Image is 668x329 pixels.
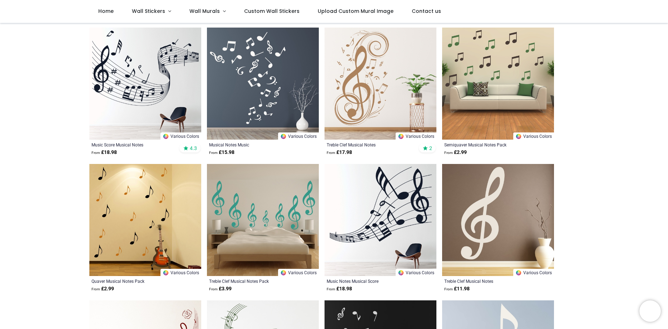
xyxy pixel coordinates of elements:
[98,8,114,15] span: Home
[398,133,404,140] img: Color Wheel
[327,278,413,284] a: Music Notes Musical Score
[91,278,178,284] a: Quaver Musical Notes Pack
[513,269,554,276] a: Various Colors
[639,300,661,322] iframe: Brevo live chat
[91,149,117,156] strong: £ 18.98
[207,28,319,140] img: Musical Notes Music Wall Sticker
[209,285,232,292] strong: £ 3.99
[429,145,432,151] span: 2
[513,132,554,140] a: Various Colors
[190,145,197,151] span: 4.3
[327,142,413,147] a: Treble Clef Musical Notes
[396,132,436,140] a: Various Colors
[327,287,335,291] span: From
[280,133,287,140] img: Color Wheel
[209,278,295,284] a: Treble Clef Musical Notes Pack
[207,164,319,276] img: Treble Clef Musical Notes Wall Sticker Pack
[327,149,352,156] strong: £ 17.98
[325,164,436,276] img: Music Notes Musical Score Wall Sticker
[442,164,554,276] img: Treble Clef Musical Notes Wall Sticker - Mod3
[91,142,178,147] a: Music Score Musical Notes
[278,269,319,276] a: Various Colors
[91,287,100,291] span: From
[444,142,530,147] a: Semiquaver Musical Notes Pack
[412,8,441,15] span: Contact us
[327,285,352,292] strong: £ 18.98
[209,151,218,155] span: From
[318,8,394,15] span: Upload Custom Mural Image
[209,287,218,291] span: From
[444,278,530,284] a: Treble Clef Musical Notes
[189,8,220,15] span: Wall Murals
[91,285,114,292] strong: £ 2.99
[398,270,404,276] img: Color Wheel
[244,8,300,15] span: Custom Wall Stickers
[444,285,470,292] strong: £ 11.98
[163,133,169,140] img: Color Wheel
[442,28,554,140] img: Semiquaver Musical Notes Wall Sticker Pack
[325,28,436,140] img: Treble Clef Musical Notes Wall Sticker - Mod4
[515,270,522,276] img: Color Wheel
[327,151,335,155] span: From
[515,133,522,140] img: Color Wheel
[396,269,436,276] a: Various Colors
[444,151,453,155] span: From
[89,28,201,140] img: Music Score Musical Notes Wall Sticker
[444,287,453,291] span: From
[160,132,201,140] a: Various Colors
[209,149,234,156] strong: £ 15.98
[444,149,467,156] strong: £ 2.99
[280,270,287,276] img: Color Wheel
[132,8,165,15] span: Wall Stickers
[91,151,100,155] span: From
[89,164,201,276] img: Quaver Musical Notes Wall Sticker Pack
[160,269,201,276] a: Various Colors
[278,132,319,140] a: Various Colors
[209,142,295,147] a: Musical Notes Music
[163,270,169,276] img: Color Wheel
